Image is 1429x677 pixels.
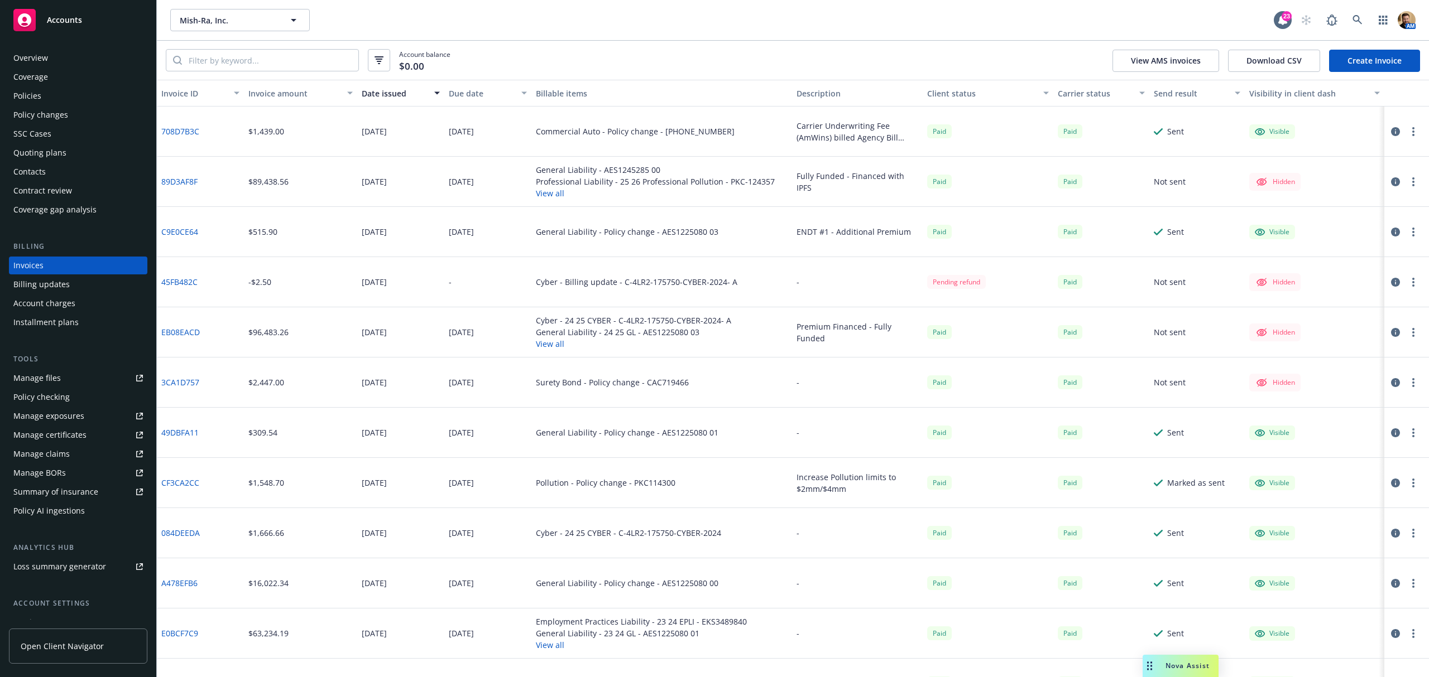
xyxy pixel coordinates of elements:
a: Loss summary generator [9,558,147,576]
div: $96,483.26 [248,326,289,338]
div: - [449,276,452,288]
div: Date issued [362,88,428,99]
div: Sent [1167,125,1184,137]
div: Account charges [13,294,75,312]
div: Billing [9,241,147,252]
div: Visible [1255,227,1289,237]
span: Paid [927,476,952,490]
a: Policy AI ingestions [9,502,147,520]
div: [DATE] [449,627,474,639]
a: 89D3AF8F [161,176,198,187]
button: View all [536,338,731,350]
div: Paid [1058,175,1082,188]
div: [DATE] [362,427,387,438]
span: Paid [1058,476,1082,490]
div: Paid [1058,576,1082,590]
div: Paid [1058,375,1082,389]
div: $1,666.66 [248,527,284,539]
div: Paid [1058,325,1082,339]
div: Drag to move [1143,655,1157,677]
span: $0.00 [399,59,424,74]
span: Account balance [399,50,450,71]
div: Sent [1167,427,1184,438]
div: Loss summary generator [13,558,106,576]
div: [DATE] [449,376,474,388]
div: [DATE] [449,427,474,438]
a: Contacts [9,163,147,181]
div: Paid [1058,275,1082,289]
div: $515.90 [248,226,277,238]
div: Send result [1154,88,1229,99]
span: Accounts [47,16,82,25]
div: Paid [927,526,952,540]
div: Quoting plans [13,144,66,162]
a: CF3CA2CC [161,477,199,489]
div: Description [797,88,918,99]
a: Switch app [1372,9,1394,31]
div: Cyber - Billing update - C-4LR2-175750-CYBER-2024- A [536,276,737,288]
div: Paid [1058,425,1082,439]
div: [DATE] [449,577,474,589]
a: 45FB482C [161,276,198,288]
div: [DATE] [362,125,387,137]
a: Manage exposures [9,407,147,425]
a: 708D7B3C [161,125,199,137]
div: Invoices [13,257,44,274]
div: Invoice ID [161,88,227,99]
div: Paid [1058,225,1082,239]
a: Accounts [9,4,147,36]
div: Sent [1167,226,1184,238]
div: $2,447.00 [248,376,284,388]
div: Installment plans [13,313,79,331]
div: $1,548.70 [248,477,284,489]
div: $63,234.19 [248,627,289,639]
div: ENDT #1 - Additional Premium [797,226,911,238]
div: Paid [927,124,952,138]
div: Manage BORs [13,464,66,482]
div: Billing updates [13,275,70,293]
a: Search [1346,9,1369,31]
div: [DATE] [449,527,474,539]
div: Visible [1255,428,1289,438]
a: Policy checking [9,388,147,406]
div: Analytics hub [9,542,147,553]
a: Start snowing [1295,9,1317,31]
a: 3CA1D757 [161,376,199,388]
button: Download CSV [1228,50,1320,72]
div: Sent [1167,577,1184,589]
div: Invoice amount [248,88,341,99]
a: C9E0CE64 [161,226,198,238]
a: A478EFB6 [161,577,198,589]
div: SSC Cases [13,125,51,143]
div: Tools [9,354,147,365]
button: Invoice ID [157,80,244,107]
div: Paid [927,626,952,640]
div: [DATE] [362,376,387,388]
div: -$2.50 [248,276,271,288]
button: Nova Assist [1143,655,1219,677]
a: 084DEEDA [161,527,200,539]
div: [DATE] [362,176,387,187]
img: photo [1398,11,1416,29]
div: Billable items [536,88,788,99]
a: Account charges [9,294,147,312]
div: Fully Funded - Financed with IPFS [797,170,918,194]
div: Professional Liability - 25 26 Professional Pollution - PKC-124357 [536,176,775,187]
a: Policy changes [9,106,147,124]
div: Paid [1058,124,1082,138]
div: Sent [1167,627,1184,639]
div: Hidden [1255,326,1295,339]
a: Coverage gap analysis [9,201,147,219]
div: [DATE] [362,477,387,489]
span: Paid [927,425,952,439]
button: Billable items [531,80,793,107]
div: Paid [927,375,952,389]
div: Employment Practices Liability - 23 24 EPLI - EKS3489840 [536,616,747,627]
div: [DATE] [362,226,387,238]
